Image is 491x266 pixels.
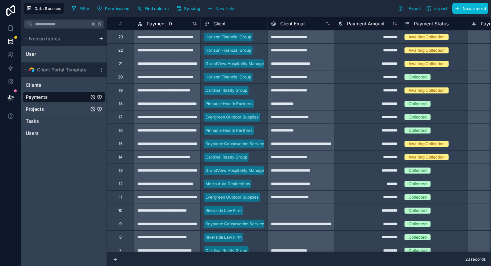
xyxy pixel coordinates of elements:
[118,48,123,53] div: 22
[408,101,427,107] div: Collected
[119,114,123,120] div: 17
[174,3,202,13] button: Syncing
[434,6,447,11] span: Import
[205,194,259,200] div: Evergreen Outdoor Supplies
[69,3,92,13] button: Filter
[408,87,445,93] div: Awaiting Collection
[205,248,247,254] div: Cardinal Realty Group
[408,181,427,187] div: Collected
[119,61,123,66] div: 21
[280,20,305,27] span: Client Email
[408,127,427,134] div: Collected
[215,6,234,11] span: New field
[98,22,102,26] span: K
[118,74,123,80] div: 20
[134,3,171,13] button: Find column
[408,61,445,67] div: Awaiting Collection
[119,141,123,147] div: 15
[450,3,488,14] a: New record
[408,248,427,254] div: Collected
[119,128,123,133] div: 16
[408,34,445,40] div: Awaiting Collection
[205,168,274,174] div: GrandView Hospitality Management
[205,181,250,187] div: Metro Auto Dealerships
[119,248,122,253] div: 7
[408,168,427,174] div: Collected
[408,114,427,120] div: Collected
[119,168,123,173] div: 13
[408,194,427,200] div: Collected
[147,20,172,27] span: Payment ID
[118,34,123,40] div: 23
[119,195,122,200] div: 11
[95,3,134,13] a: Permissions
[119,101,123,106] div: 18
[408,208,427,214] div: Collected
[347,20,385,27] span: Payment Amount
[205,74,251,80] div: Horizon Financial Group
[205,114,259,120] div: Evergreen Outdoor Supplies
[408,154,445,160] div: Awaiting Collection
[205,141,266,147] div: Keystone Construction Services
[205,47,251,53] div: Horizon Financial Group
[395,3,424,14] button: Export
[463,6,486,11] span: New record
[408,74,427,80] div: Collected
[205,221,266,227] div: Keystone Construction Services
[118,155,123,160] div: 14
[119,235,122,240] div: 8
[119,88,123,93] div: 19
[112,21,129,26] div: #
[205,61,274,67] div: GrandView Hospitality Management
[205,154,247,160] div: Cardinal Realty Group
[118,208,123,213] div: 10
[24,3,64,14] button: Data Sources
[465,257,486,262] span: 23 records
[213,20,226,27] span: Client
[452,3,488,14] button: New record
[414,20,449,27] span: Payment Status
[408,141,445,147] div: Awaiting Collection
[205,127,253,134] div: Pinnacle Health Partners
[95,3,131,13] button: Permissions
[205,234,242,240] div: Riverside Law Firm
[184,6,200,11] span: Syncing
[205,101,253,107] div: Pinnacle Health Partners
[205,208,242,214] div: Riverside Law Firm
[105,6,129,11] span: Permissions
[119,181,123,187] div: 12
[408,234,427,240] div: Collected
[174,3,205,13] a: Syncing
[408,221,427,227] div: Collected
[205,3,237,13] button: New field
[205,87,247,93] div: Cardinal Realty Group
[408,6,422,11] span: Export
[79,6,90,11] span: Filter
[119,221,122,227] div: 9
[205,34,251,40] div: Horizon Financial Group
[145,6,169,11] span: Find column
[408,47,445,53] div: Awaiting Collection
[34,6,61,11] span: Data Sources
[424,3,450,14] button: Import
